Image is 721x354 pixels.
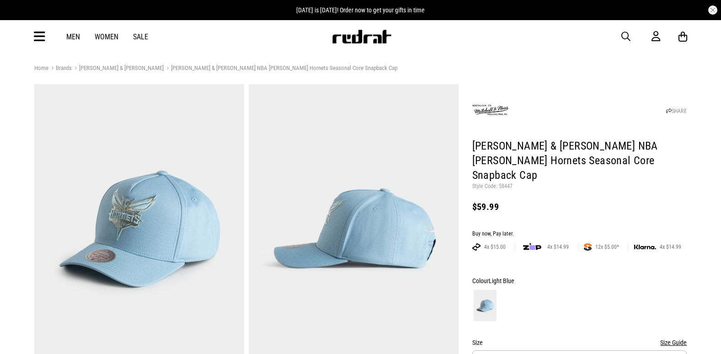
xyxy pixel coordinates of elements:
a: Sale [133,32,148,41]
button: Size Guide [660,337,687,348]
span: 4x $14.99 [656,243,685,251]
span: Light Blue [489,277,514,284]
a: SHARE [666,108,687,114]
div: Buy now, Pay later. [472,231,687,238]
img: Redrat logo [331,30,392,43]
img: zip [523,242,541,252]
span: 12x $5.00* [592,243,623,251]
a: Women [95,32,118,41]
img: KLARNA [634,245,656,250]
img: Mitchell & Ness [472,92,509,129]
a: [PERSON_NAME] & [PERSON_NAME] NBA [PERSON_NAME] Hornets Seasonal Core Snapback Cap [164,64,397,73]
h1: [PERSON_NAME] & [PERSON_NAME] NBA [PERSON_NAME] Hornets Seasonal Core Snapback Cap [472,139,687,183]
iframe: LiveChat chat widget [683,316,721,354]
img: AFTERPAY [472,243,481,251]
a: Brands [48,64,72,73]
a: Home [34,64,48,71]
img: Light Blue [474,290,497,321]
a: [PERSON_NAME] & [PERSON_NAME] [72,64,164,73]
div: Colour [472,275,687,286]
span: [DATE] is [DATE]! Order now to get your gifts in time [296,6,425,14]
div: $59.99 [472,201,687,212]
div: Size [472,337,687,348]
p: Style Code: 58447 [472,183,687,190]
span: 4x $14.99 [544,243,572,251]
span: 4x $15.00 [481,243,509,251]
a: Men [66,32,80,41]
img: SPLITPAY [584,243,592,251]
